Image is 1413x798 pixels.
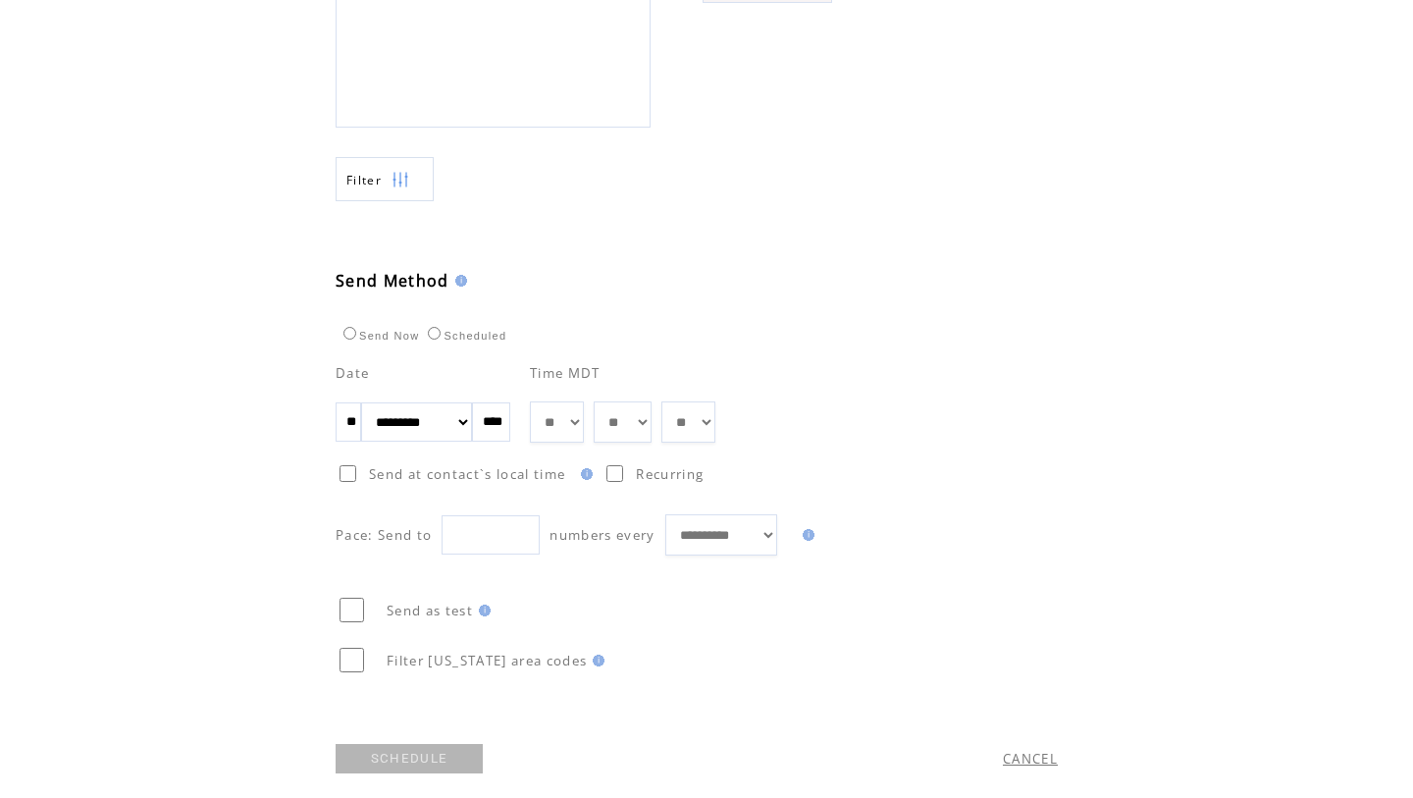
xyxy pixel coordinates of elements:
label: Send Now [339,330,419,342]
img: help.gif [473,605,491,616]
span: numbers every [549,526,654,544]
img: help.gif [449,275,467,287]
span: Send at contact`s local time [369,465,565,483]
span: Recurring [636,465,704,483]
span: Pace: Send to [336,526,432,544]
input: Send Now [343,327,356,340]
img: help.gif [575,468,593,480]
img: help.gif [587,655,604,666]
span: Send as test [387,602,473,619]
img: help.gif [797,529,814,541]
input: Scheduled [428,327,441,340]
span: Date [336,364,369,382]
span: Send Method [336,270,449,292]
span: Show filters [346,172,382,188]
span: Filter [US_STATE] area codes [387,652,587,669]
a: SCHEDULE [336,744,483,773]
a: CANCEL [1003,750,1058,768]
span: Time MDT [530,364,601,382]
label: Scheduled [423,330,506,342]
a: Filter [336,157,434,201]
img: filters.png [392,158,409,202]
